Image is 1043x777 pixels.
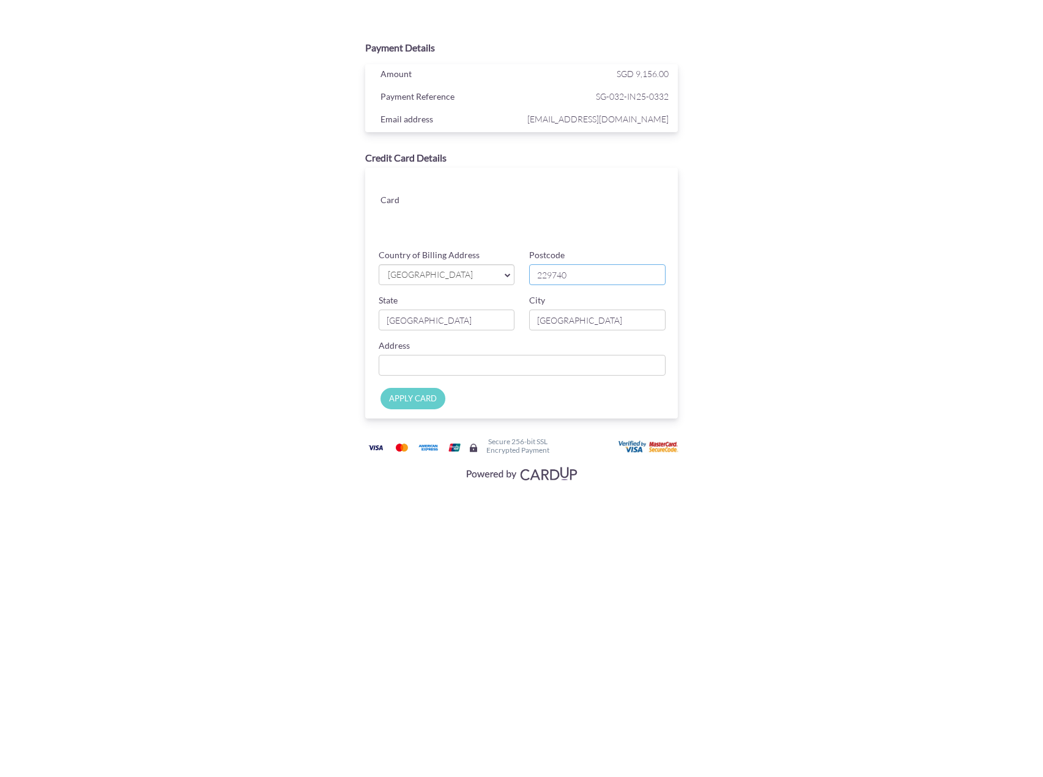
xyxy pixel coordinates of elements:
[371,89,525,107] div: Payment Reference
[379,264,515,285] a: [GEOGRAPHIC_DATA]
[371,66,525,84] div: Amount
[617,69,669,79] span: SGD 9,156.00
[486,437,549,453] h6: Secure 256-bit SSL Encrypted Payment
[460,462,582,485] img: Visa, Mastercard
[416,440,440,455] img: American Express
[379,340,410,352] label: Address
[371,111,525,130] div: Email address
[371,192,448,210] div: Card
[469,443,478,453] img: Secure lock
[457,180,667,202] iframe: Secure card number input frame
[524,89,669,104] span: SG-032-IN25-0332
[529,249,565,261] label: Postcode
[524,111,669,127] span: [EMAIL_ADDRESS][DOMAIN_NAME]
[365,41,678,55] div: Payment Details
[379,249,480,261] label: Country of Billing Address
[379,294,398,307] label: State
[365,151,678,165] div: Credit Card Details
[563,207,667,229] iframe: Secure card security code input frame
[387,269,495,281] span: [GEOGRAPHIC_DATA]
[529,294,545,307] label: City
[442,440,467,455] img: Union Pay
[390,440,414,455] img: Mastercard
[618,441,680,454] img: User card
[363,440,388,455] img: Visa
[380,388,445,409] input: APPLY CARD
[457,207,561,229] iframe: Secure card expiration date input frame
